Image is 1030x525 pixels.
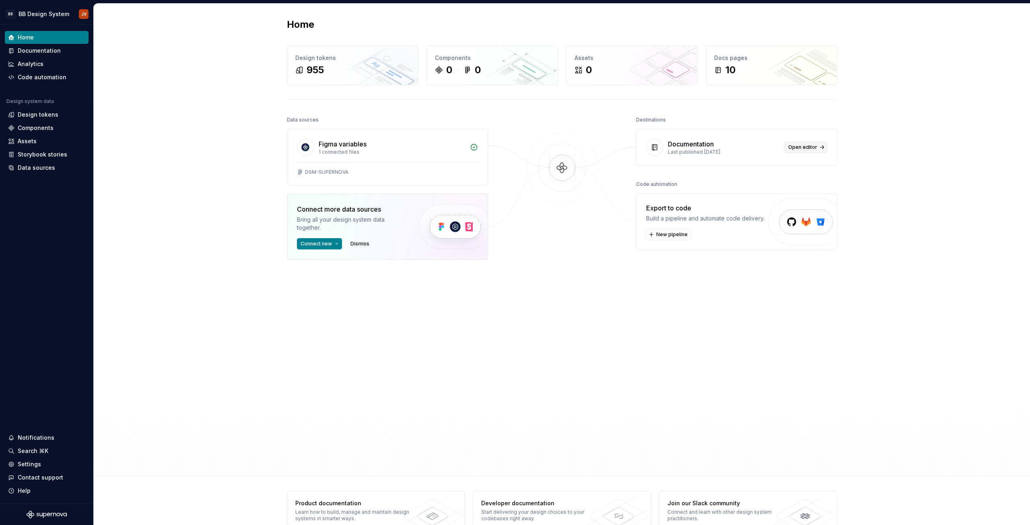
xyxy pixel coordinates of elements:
div: Assets [575,54,689,62]
button: Contact support [5,471,89,484]
a: Storybook stories [5,148,89,161]
span: Dismiss [350,241,369,247]
div: 10 [725,64,735,76]
div: Storybook stories [18,150,67,159]
a: Documentation [5,44,89,57]
a: Settings [5,458,89,471]
a: Components [5,121,89,134]
div: Search ⌘K [18,447,48,455]
a: Analytics [5,58,89,70]
div: Start delivering your design choices to your codebases right away. [481,509,598,522]
div: Export to code [646,203,764,213]
div: Contact support [18,474,63,482]
button: Dismiss [347,238,373,249]
div: DSM-SUPERNOVA [305,169,348,175]
a: Design tokens [5,108,89,121]
div: Last published [DATE] [668,149,780,155]
div: Learn how to build, manage and maintain design systems in smarter ways. [295,509,412,522]
div: Destinations [636,114,666,126]
div: Data sources [18,164,55,172]
a: Docs pages10 [706,45,837,85]
h2: Home [287,18,314,31]
div: Product documentation [295,499,412,507]
div: Code automation [18,73,66,81]
a: Components00 [426,45,558,85]
div: Build a pipeline and automate code delivery. [646,214,764,222]
div: 0 [446,64,452,76]
div: Connect more data sources [297,204,406,214]
button: Notifications [5,431,89,444]
button: New pipeline [646,229,691,240]
a: Assets0 [566,45,698,85]
span: Connect new [301,241,332,247]
div: Assets [18,137,37,145]
span: New pipeline [656,231,688,238]
div: Home [18,33,34,41]
div: Code automation [636,179,677,190]
div: JV [81,11,87,17]
a: Data sources [5,161,89,174]
div: Connect and learn with other design system practitioners. [667,509,785,522]
svg: Supernova Logo [27,511,67,519]
div: Developer documentation [481,499,598,507]
div: Join our Slack community [667,499,785,507]
div: Help [18,487,31,495]
div: 0 [586,64,592,76]
div: Notifications [18,434,54,442]
div: Components [18,124,54,132]
div: Design tokens [18,111,58,119]
div: BB [6,9,15,19]
div: Docs pages [714,54,829,62]
div: Components [435,54,550,62]
a: Home [5,31,89,44]
div: 0 [475,64,481,76]
div: Design tokens [295,54,410,62]
a: Figma variables1 connected filesDSM-SUPERNOVA [287,129,488,185]
div: 955 [307,64,324,76]
div: Analytics [18,60,43,68]
a: Open editor [785,142,827,153]
div: Bring all your design system data together. [297,216,406,232]
div: Data sources [287,114,319,126]
button: BBBB Design SystemJV [2,5,92,23]
a: Design tokens955 [287,45,418,85]
div: Design system data [6,98,54,105]
button: Connect new [297,238,342,249]
button: Search ⌘K [5,445,89,457]
a: Code automation [5,71,89,84]
div: Figma variables [319,139,367,149]
div: Documentation [18,47,61,55]
button: Help [5,484,89,497]
div: Settings [18,460,41,468]
div: Documentation [668,139,714,149]
span: Open editor [788,144,817,150]
div: BB Design System [19,10,69,18]
div: 1 connected files [319,149,465,155]
a: Assets [5,135,89,148]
